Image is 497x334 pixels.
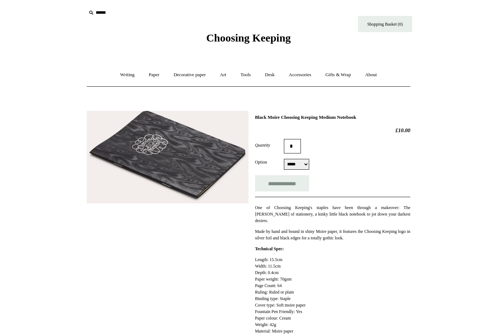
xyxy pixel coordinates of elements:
[255,246,284,251] strong: Technical Spec:
[358,16,412,32] a: Shopping Basket (0)
[255,204,410,224] p: One of Choosing Keeping's staples have been through a makeover: The [PERSON_NAME] of stationery, ...
[87,111,248,204] img: Black Moire Choosing Keeping Medium Notebook
[167,65,212,84] a: Decorative paper
[282,65,318,84] a: Accessories
[255,142,284,148] label: Quantity
[213,65,233,84] a: Art
[255,127,410,134] h2: £10.00
[259,65,281,84] a: Desk
[206,32,291,44] span: Choosing Keeping
[255,114,410,120] h1: Black Moire Choosing Keeping Medium Notebook
[234,65,258,84] a: Tools
[206,38,291,43] a: Choosing Keeping
[319,65,358,84] a: Gifts & Wrap
[255,228,410,241] p: Made by hand and bound in shiny Moire paper, it features the Choosing Keeping logo in silver foil...
[255,159,284,165] label: Option
[359,65,384,84] a: About
[142,65,166,84] a: Paper
[114,65,141,84] a: Writing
